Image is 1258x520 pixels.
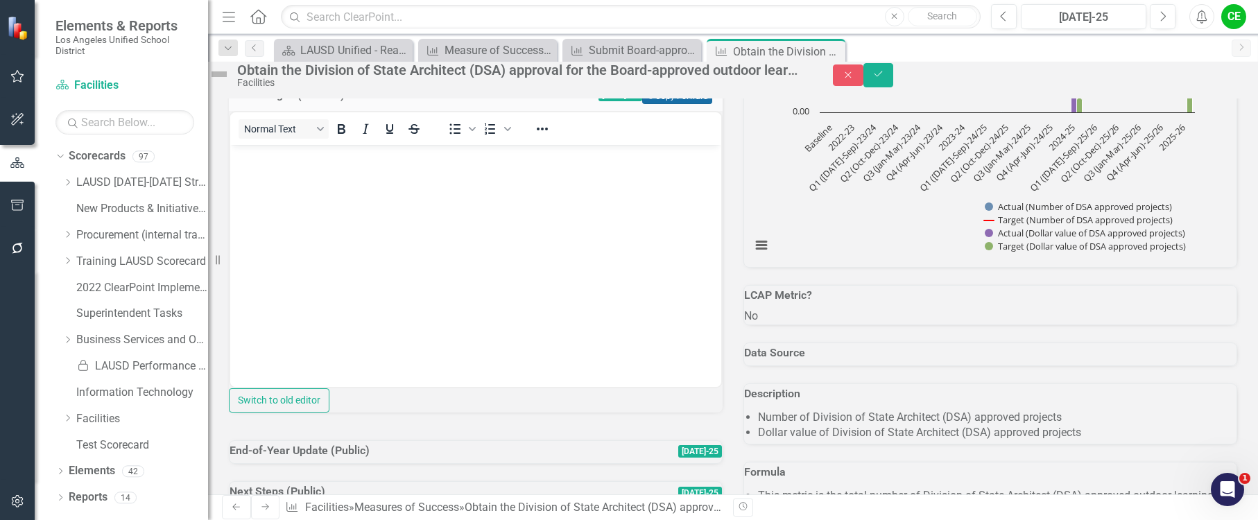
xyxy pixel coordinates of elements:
[443,119,478,139] div: Bullet list
[825,121,856,153] text: 2022-23
[354,501,459,514] a: Measures of Success
[1021,4,1146,29] button: [DATE]-25
[1027,121,1100,194] text: Q1 ([DATE]-Sep)-25/26
[1239,473,1250,484] span: 1
[329,119,353,139] button: Bold
[1066,112,1070,113] path: 2024-25, 5. Actual (Number of DSA approved projects).
[7,16,31,40] img: ClearPoint Strategy
[305,501,349,514] a: Facilities
[1046,121,1077,153] text: 2024-25
[1103,121,1166,184] text: Q4 (Apr-Jun)-25/26
[300,42,409,59] div: LAUSD Unified - Ready for the World
[285,500,723,516] div: » »
[807,121,879,194] text: Q1 ([DATE]-Sep)-23/24
[76,358,208,374] a: LAUSD Performance Meter
[831,110,1187,115] g: Target (Number of DSA approved projects), series 2 of 4. Line with 17 data points.
[744,388,1237,400] h3: Description
[927,10,957,21] span: Search
[758,410,1237,426] li: Number of Division of State Architect (DSA) approved projects
[999,112,1003,113] path: Q2 (Oct-Dec)-24/25, 4. Actual (Number of DSA approved projects).
[402,119,426,139] button: Strikethrough
[76,280,208,296] a: 2022 ClearPoint Implementation
[1071,93,1077,113] path: 2024-25, 17,000,000. Actual (Dollar value of DSA approved projects).
[837,121,902,186] text: Q2 (Oct-Dec)-23/24
[1156,121,1187,153] text: 2025-26
[984,214,1174,226] button: Show Target (Number of DSA approved projects)
[230,444,605,457] h3: End-of-Year Update (Public)
[69,489,107,505] a: Reports
[1080,121,1144,184] text: Q3 (Jan-Mar)-25/26
[230,145,721,387] iframe: Rich Text Area
[422,42,553,59] a: Measure of Success - Scorecard Report
[76,437,208,453] a: Test Scorecard
[244,123,312,135] span: Normal Text
[69,463,115,479] a: Elements
[993,121,1055,184] text: Q4 (Apr-Jun)-24/25
[76,411,208,427] a: Facilities
[793,105,809,117] text: 0.00
[76,227,208,243] a: Procurement (internal tracking for CPO, CBO only)
[917,121,990,194] text: Q1 ([DATE]-Sep)-24/25
[55,34,194,57] small: Los Angeles Unified School District
[76,332,208,348] a: Business Services and Operations
[744,347,1237,359] h3: Data Source
[76,385,208,401] a: Information Technology
[277,42,409,59] a: LAUSD Unified - Ready for the World
[208,63,230,85] img: Not Defined
[744,466,1237,478] h3: Formula
[55,17,194,34] span: Elements & Reports
[531,119,554,139] button: Reveal or hide additional toolbar items
[936,121,967,153] text: 2023-24
[122,465,144,477] div: 42
[239,89,467,101] h3: Challenges (Internal)
[465,501,1026,514] div: Obtain the Division of State Architect (DSA) approval for the Board-approved outdoor learning env...
[860,121,924,185] text: Q3 (Jan-Mar)-23/24
[69,148,126,164] a: Scorecards
[479,119,513,139] div: Numbered list
[55,110,194,135] input: Search Below...
[758,425,1237,441] li: Dollar value of Division of State Architect (DSA) approved projects
[76,201,208,217] a: New Products & Initiatives 2024-25
[883,121,946,184] text: Q4 (Apr-Jun)-23/24
[230,485,568,498] h3: Next Steps (Public)
[744,59,1237,267] div: Chart. Highcharts interactive chart.
[55,78,194,94] a: Facilities
[733,43,842,60] div: Obtain the Division of State Architect (DSA) approval for the Board-approved outdoor learning env...
[76,254,208,270] a: Training LAUSD Scorecard
[744,309,758,322] span: No
[1077,98,1083,113] path: 2024-25, 12,000,000. Target (Dollar value of DSA approved projects).
[678,487,722,499] span: [DATE]-25
[1221,4,1246,29] button: CE
[566,42,698,59] a: Submit Board-approved outdoor learning projects to the Division of State Architect (DSA)
[76,175,208,191] a: LAUSD [DATE]-[DATE] Strategic Plan
[114,492,137,503] div: 14
[908,7,977,26] button: Search
[589,42,698,59] div: Submit Board-approved outdoor learning projects to the Division of State Architect (DSA)
[947,121,1011,185] text: Q2 (Oct-Dec)-24/25
[758,488,1237,520] li: This metric is the total number of Division of State Architect (DSA)-approved outdoor learning en...
[239,119,329,139] button: Block Normal Text
[970,121,1033,184] text: Q3 (Jan-Mar)-24/25
[985,200,1173,213] button: Show Actual (Number of DSA approved projects)
[281,5,981,29] input: Search ClearPoint...
[378,119,402,139] button: Underline
[1058,121,1121,185] text: Q2 (Oct-Dec)-25/26
[132,150,155,162] div: 97
[76,306,208,322] a: Superintendent Tasks
[678,445,722,458] span: [DATE]-25
[1211,473,1244,506] iframe: Intercom live chat
[237,78,805,88] div: Facilities
[802,121,834,154] text: Baseline
[744,289,1237,302] h3: LCAP Metric?
[354,119,377,139] button: Italic
[985,227,1188,239] button: Show Actual (Dollar value of DSA approved projects)
[985,240,1189,252] button: Show Target (Dollar value of DSA approved projects)
[744,59,1202,267] svg: Interactive chart
[445,42,553,59] div: Measure of Success - Scorecard Report
[237,62,805,78] div: Obtain the Division of State Architect (DSA) approval for the Board-approved outdoor learning env...
[1026,9,1141,26] div: [DATE]-25
[229,388,329,413] button: Switch to old editor
[752,236,771,255] button: View chart menu, Chart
